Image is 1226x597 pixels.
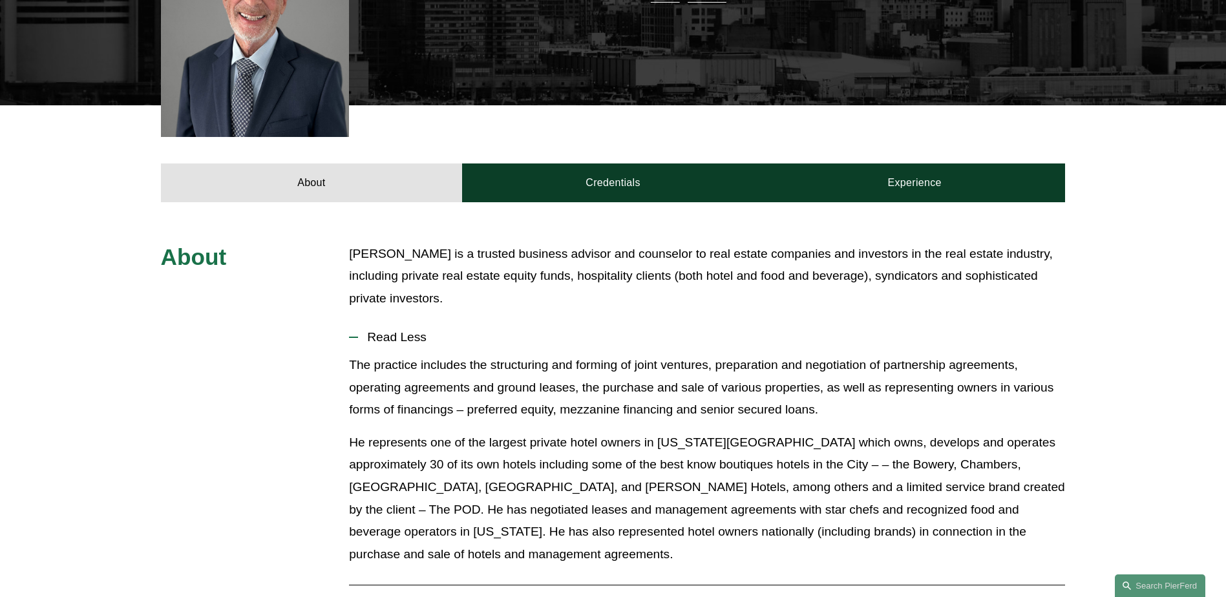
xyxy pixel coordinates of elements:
[349,354,1065,421] p: The practice includes the structuring and forming of joint ventures, preparation and negotiation ...
[161,244,227,269] span: About
[462,163,764,202] a: Credentials
[161,163,463,202] a: About
[1115,574,1205,597] a: Search this site
[349,320,1065,354] button: Read Less
[349,432,1065,565] p: He represents one of the largest private hotel owners in [US_STATE][GEOGRAPHIC_DATA] which owns, ...
[349,354,1065,575] div: Read Less
[349,243,1065,310] p: [PERSON_NAME] is a trusted business advisor and counselor to real estate companies and investors ...
[764,163,1066,202] a: Experience
[358,330,1065,344] span: Read Less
